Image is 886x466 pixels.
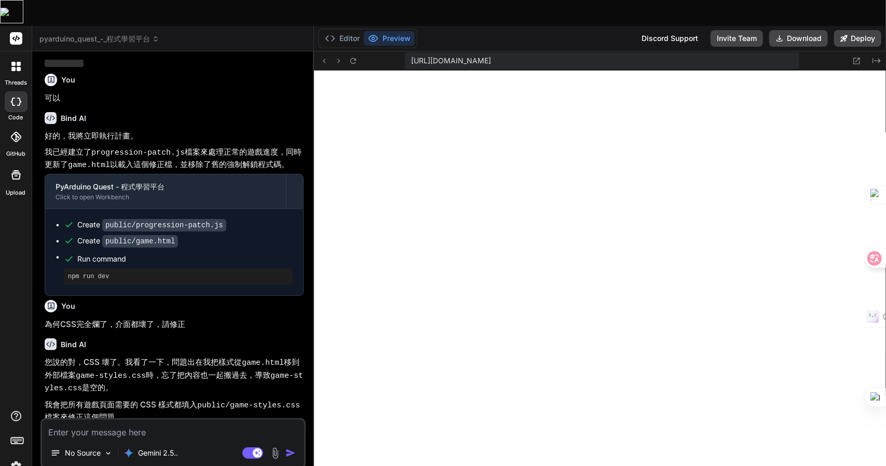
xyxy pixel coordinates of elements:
p: 可以 [45,92,304,104]
div: Discord Support [635,30,704,47]
code: game-styles.css [76,372,146,380]
span: Run command [77,254,293,264]
code: public/progression-patch.js [102,219,226,231]
div: Create [77,236,178,246]
p: Gemini 2.5.. [138,448,178,458]
code: game.html [68,161,110,170]
button: Editor [321,31,364,46]
label: GitHub [6,149,25,158]
p: 為何CSS完全爛了，介面都壞了，請修正 [45,319,304,331]
pre: npm run dev [68,272,289,281]
img: Pick Models [104,449,113,458]
p: 好的，我將立即執行計畫。 [45,130,304,142]
p: 我已經建立了 檔案來處理正常的遊戲進度，同時更新了 以載入這個修正檔，並移除了舊的強制解鎖程式碼。 [45,146,304,172]
div: Click to open Workbench [56,193,276,201]
button: Invite Team [711,30,763,47]
h6: Bind AI [61,339,86,350]
div: PyArduino Quest - 程式學習平台 [56,182,276,192]
code: public/game.html [102,235,178,248]
h6: Bind AI [61,113,86,124]
h6: You [61,75,75,85]
label: Upload [6,188,26,197]
div: Create [77,220,226,230]
h6: You [61,301,75,311]
span: ‌ [45,59,84,67]
p: 我會把所有遊戲頁面需要的 CSS 樣式都填入 檔案來修正這個問題。 [45,399,304,423]
button: Download [769,30,828,47]
code: game.html [242,359,284,367]
img: Gemini 2.5 Pro [124,448,134,458]
p: No Source [65,448,101,458]
img: attachment [269,447,281,459]
code: progression-patch.js [91,148,185,157]
span: [URL][DOMAIN_NAME] [411,56,491,66]
code: public/game-styles.css [197,401,300,410]
button: PyArduino Quest - 程式學習平台Click to open Workbench [45,174,286,209]
span: pyarduino_quest_-_程式學習平台 [39,34,159,44]
button: Preview [364,31,415,46]
img: icon [285,448,296,458]
label: code [9,113,23,122]
label: threads [5,78,27,87]
button: Deploy [834,30,881,47]
p: 您說的對，CSS 壞了。我看了一下，問題出在我把樣式從 移到外部檔案 時，忘了把內容也一起搬過去，導致 是空的。 [45,357,304,395]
